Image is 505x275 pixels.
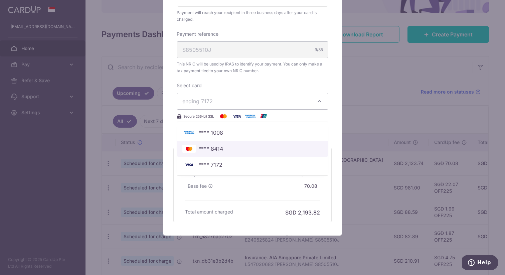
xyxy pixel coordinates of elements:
[285,209,320,217] h6: SGD 2,193.82
[217,112,230,120] img: Mastercard
[182,145,196,153] img: Bank Card
[243,112,257,120] img: American Express
[183,114,214,119] span: Secure 256-bit SSL
[177,31,218,37] label: Payment reference
[302,180,320,192] div: 70.08
[188,183,207,189] span: Base fee
[182,129,196,137] img: Bank Card
[177,61,328,74] span: This NRIC will be used by IRAS to identify your payment. You can only make a tax payment tied to ...
[177,9,328,23] div: Payment will reach your recipient in three business days after your card is charged.
[230,112,243,120] img: Visa
[315,46,323,53] div: 9/35
[182,161,196,169] img: Bank Card
[462,255,498,272] iframe: Opens a widget where you can find more information
[177,82,202,89] label: Select card
[185,209,233,215] h6: Total amount charged
[182,98,213,105] span: ending 7172
[177,93,328,110] button: ending 7172
[257,112,270,120] img: UnionPay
